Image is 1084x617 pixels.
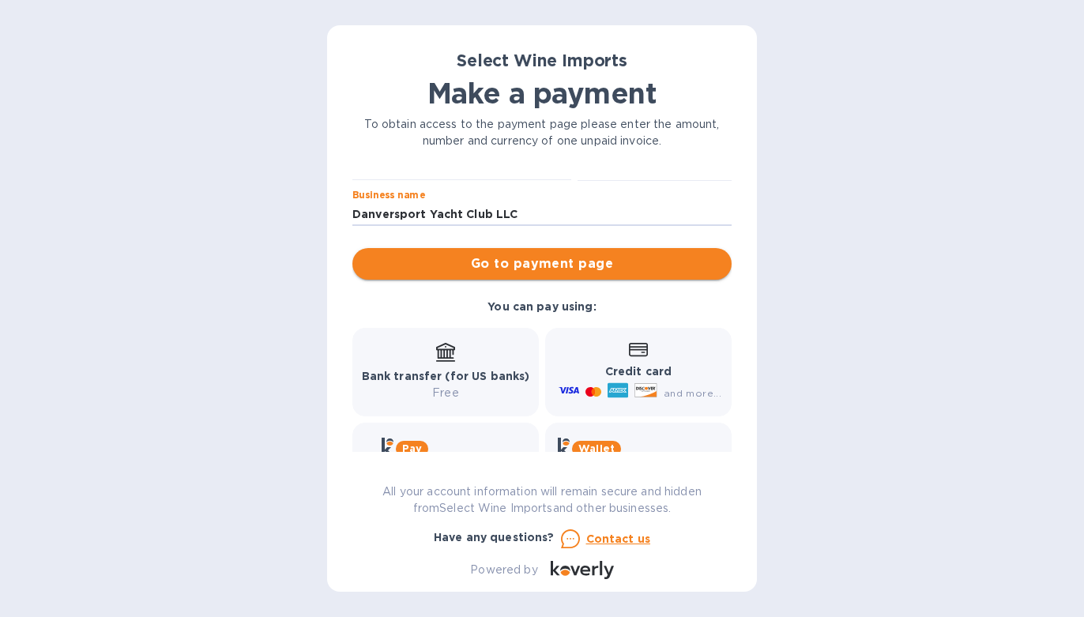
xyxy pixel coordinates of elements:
u: Contact us [586,532,651,545]
b: You can pay using: [487,300,596,313]
p: Powered by [470,562,537,578]
label: Business name [352,191,425,201]
p: All your account information will remain secure and hidden from Select Wine Imports and other bus... [352,483,732,517]
b: Bank transfer (for US banks) [362,370,530,382]
span: and more... [664,387,721,399]
b: Credit card [605,365,672,378]
b: Wallet [578,442,615,454]
input: Enter business name [352,202,732,226]
b: Pay [402,442,422,454]
b: Select Wine Imports [457,51,627,70]
h1: Make a payment [352,77,732,110]
p: Free [362,385,530,401]
button: Go to payment page [352,248,732,280]
b: Have any questions? [434,531,555,544]
span: Go to payment page [365,254,719,273]
p: To obtain access to the payment page please enter the amount, number and currency of one unpaid i... [352,116,732,149]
